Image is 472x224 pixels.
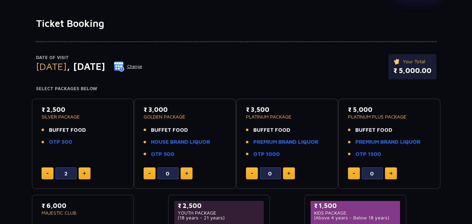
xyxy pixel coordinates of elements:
[36,17,436,29] h1: Ticket Booking
[314,210,397,215] p: KIDS PACKAGE
[36,86,436,92] h4: Select Packages Below
[348,105,431,114] p: ₹ 5,000
[253,138,318,146] a: PREMIUM BRAND LIQUOR
[151,126,188,134] span: BUFFET FOOD
[144,105,226,114] p: ₹ 3,000
[178,201,261,210] p: ₹ 2,500
[49,138,72,146] a: OTP 500
[355,150,381,158] a: OTP 1500
[393,58,431,65] p: Your Total
[42,105,124,114] p: ₹ 2,500
[314,215,397,220] p: (Above 4 years - Below 18 years)
[353,173,355,174] img: minus
[246,114,329,119] p: PLATINUM PACKAGE
[67,60,105,72] span: , [DATE]
[253,150,280,158] a: OTP 1000
[144,114,226,119] p: GOLDEN PACKAGE
[151,138,210,146] a: HOUSE BRAND LIQUOR
[393,65,431,76] p: ₹ 5,000.00
[46,173,49,174] img: minus
[36,54,143,61] p: Date of Visit
[348,114,431,119] p: PLATINUM PLUS PACKAGE
[251,173,253,174] img: minus
[114,61,143,72] button: Change
[36,60,67,72] span: [DATE]
[42,210,124,215] p: MAJESTIC CLUB
[42,114,124,119] p: SILVER PACKAGE
[314,201,397,210] p: ₹ 1,500
[390,172,393,175] img: plus
[355,126,392,134] span: BUFFET FOOD
[83,172,86,175] img: plus
[151,150,174,158] a: OTP 500
[393,58,401,65] img: ticket
[253,126,290,134] span: BUFFET FOOD
[185,172,188,175] img: plus
[148,173,151,174] img: minus
[49,126,86,134] span: BUFFET FOOD
[178,215,261,220] p: (18 years - 21 years)
[287,172,290,175] img: plus
[178,210,261,215] p: YOUTH PACKAGE
[42,201,124,210] p: ₹ 6,000
[355,138,420,146] a: PREMIUM BRAND LIQUOR
[246,105,329,114] p: ₹ 3,500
